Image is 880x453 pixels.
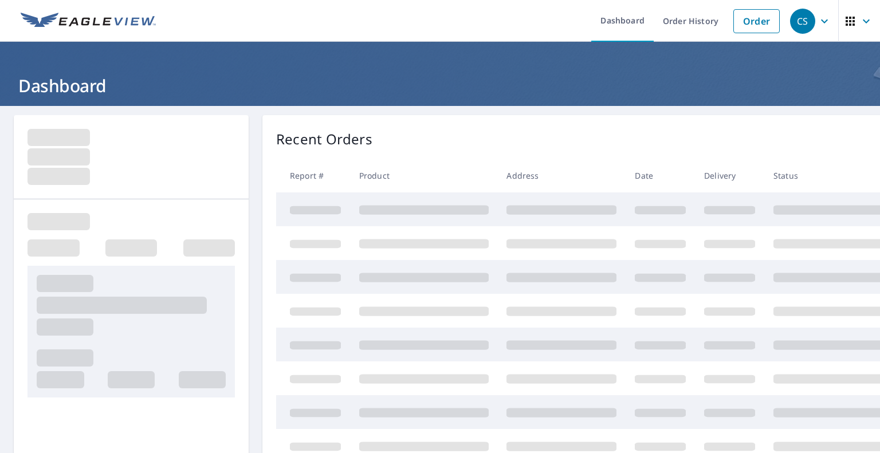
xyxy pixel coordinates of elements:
a: Order [733,9,780,33]
p: Recent Orders [276,129,372,149]
div: CS [790,9,815,34]
th: Delivery [695,159,764,192]
th: Address [497,159,626,192]
img: EV Logo [21,13,156,30]
th: Report # [276,159,350,192]
th: Product [350,159,498,192]
h1: Dashboard [14,74,866,97]
th: Date [626,159,695,192]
